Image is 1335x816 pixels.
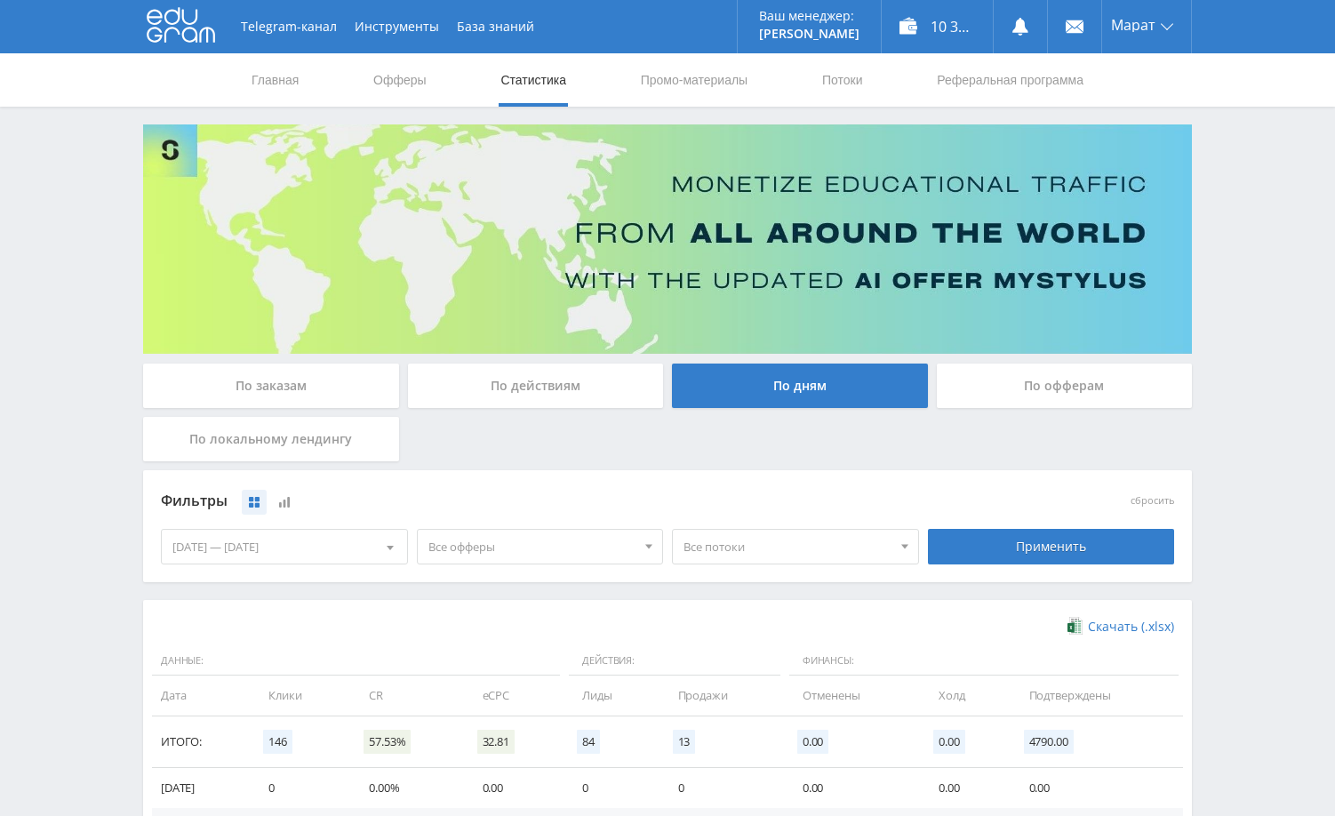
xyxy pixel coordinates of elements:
[152,676,251,716] td: Дата
[152,646,560,676] span: Данные:
[797,730,828,754] span: 0.00
[577,730,600,754] span: 84
[785,676,921,716] td: Отменены
[1024,730,1074,754] span: 4790.00
[660,676,785,716] td: Продажи
[152,716,251,768] td: Итого:
[759,9,859,23] p: Ваш менеджер:
[935,53,1085,107] a: Реферальная программа
[672,364,928,408] div: По дням
[928,529,1175,564] div: Применить
[1111,18,1155,32] span: Марат
[351,768,464,808] td: 0.00%
[759,27,859,41] p: [PERSON_NAME]
[1011,768,1183,808] td: 0.00
[683,530,891,564] span: Все потоки
[673,730,696,754] span: 13
[820,53,865,107] a: Потоки
[1067,618,1174,636] a: Скачать (.xlsx)
[1011,676,1183,716] td: Подтверждены
[143,124,1192,354] img: Banner
[564,768,660,808] td: 0
[162,530,407,564] div: [DATE] — [DATE]
[1088,620,1174,634] span: Скачать (.xlsx)
[372,53,428,107] a: Офферы
[477,730,515,754] span: 32.81
[564,676,660,716] td: Лиды
[408,364,664,408] div: По действиям
[143,364,399,408] div: По заказам
[428,530,636,564] span: Все офферы
[937,364,1193,408] div: По офферам
[1131,495,1174,507] button: сбросить
[921,768,1011,808] td: 0.00
[364,730,411,754] span: 57.53%
[351,676,464,716] td: CR
[161,488,919,515] div: Фильтры
[143,417,399,461] div: По локальному лендингу
[921,676,1011,716] td: Холд
[639,53,749,107] a: Промо-материалы
[933,730,964,754] span: 0.00
[263,730,292,754] span: 146
[251,768,351,808] td: 0
[499,53,568,107] a: Статистика
[569,646,780,676] span: Действия:
[465,676,565,716] td: eCPC
[251,676,351,716] td: Клики
[250,53,300,107] a: Главная
[465,768,565,808] td: 0.00
[152,768,251,808] td: [DATE]
[1067,617,1083,635] img: xlsx
[785,768,921,808] td: 0.00
[660,768,785,808] td: 0
[789,646,1179,676] span: Финансы:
